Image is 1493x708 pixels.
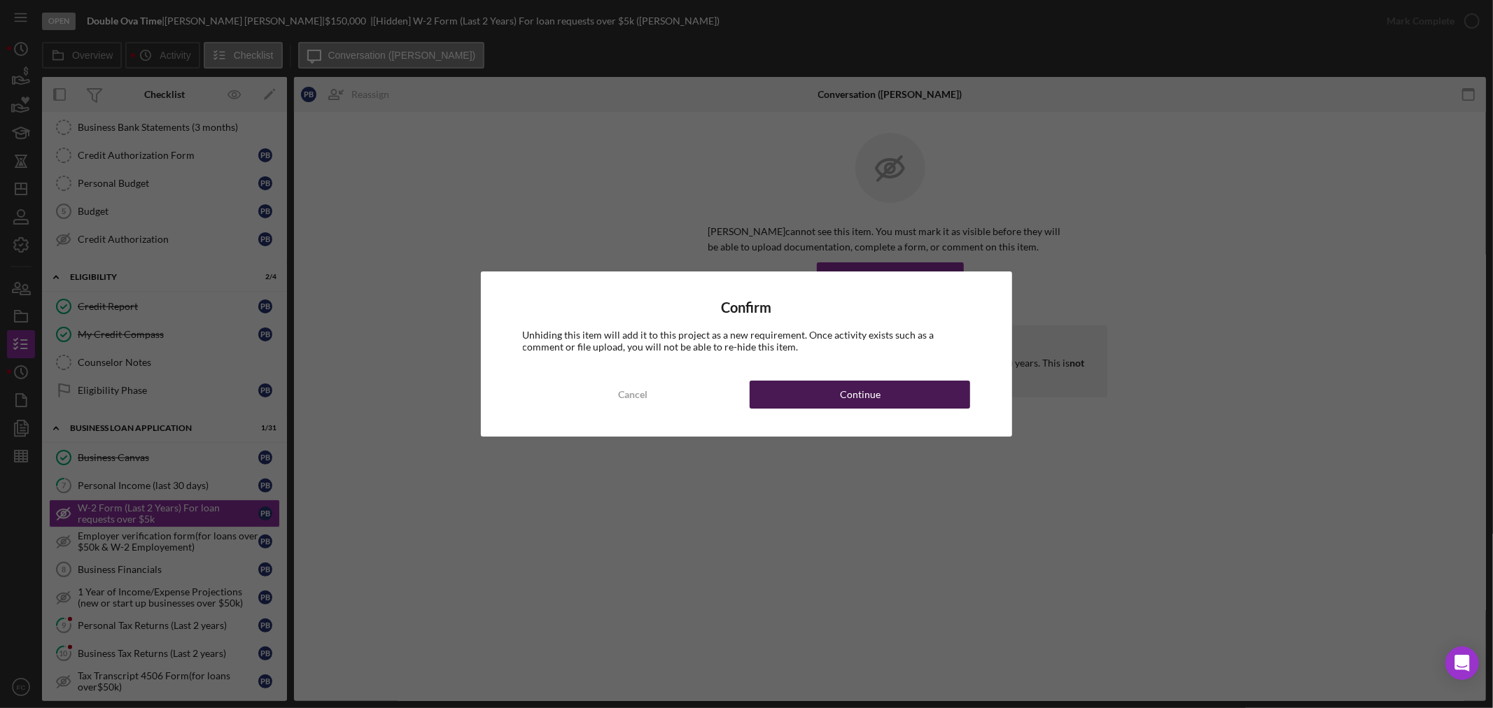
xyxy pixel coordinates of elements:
div: Unhiding this item will add it to this project as a new requirement. Once activity exists such as... [523,330,971,352]
div: Cancel [618,381,647,409]
button: Cancel [523,381,743,409]
button: Continue [750,381,970,409]
h4: Confirm [523,299,971,316]
div: Open Intercom Messenger [1445,646,1479,680]
div: Continue [840,381,881,409]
